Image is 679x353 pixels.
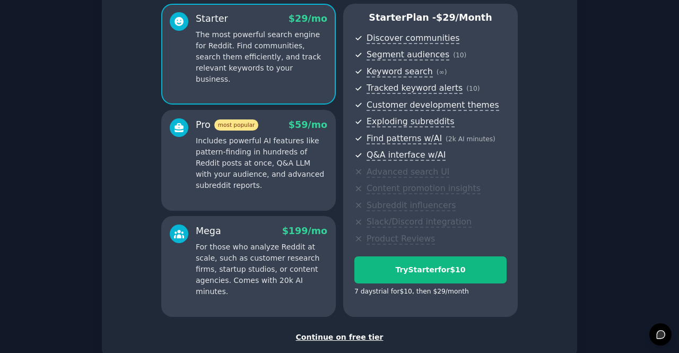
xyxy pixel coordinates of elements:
div: Continue on free tier [113,332,566,343]
span: ( 10 ) [453,51,466,59]
span: Tracked keyword alerts [367,83,463,94]
span: Product Reviews [367,234,435,245]
span: Content promotion insights [367,183,481,194]
span: ( 10 ) [466,85,480,92]
span: $ 29 /mo [289,13,327,24]
p: Starter Plan - [354,11,507,24]
div: Try Starter for $10 [355,264,506,275]
div: Starter [196,12,228,25]
span: Slack/Discord integration [367,217,472,228]
span: Q&A interface w/AI [367,150,446,161]
span: Exploding subreddits [367,116,454,127]
p: Includes powerful AI features like pattern-finding in hundreds of Reddit posts at once, Q&A LLM w... [196,135,327,191]
span: Keyword search [367,66,433,78]
span: Segment audiences [367,49,449,61]
span: $ 59 /mo [289,119,327,130]
span: Advanced search UI [367,167,449,178]
span: ( 2k AI minutes ) [446,135,495,143]
span: $ 199 /mo [282,226,327,236]
span: Subreddit influencers [367,200,456,211]
span: most popular [214,119,259,131]
span: Customer development themes [367,100,499,111]
p: The most powerful search engine for Reddit. Find communities, search them efficiently, and track ... [196,29,327,85]
div: 7 days trial for $10 , then $ 29 /month [354,287,469,297]
span: Discover communities [367,33,459,44]
div: Pro [196,118,258,132]
span: ( ∞ ) [437,68,447,76]
span: Find patterns w/AI [367,133,442,144]
span: $ 29 /month [436,12,492,23]
div: Mega [196,225,221,238]
button: TryStarterfor$10 [354,256,507,283]
p: For those who analyze Reddit at scale, such as customer research firms, startup studios, or conte... [196,242,327,297]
